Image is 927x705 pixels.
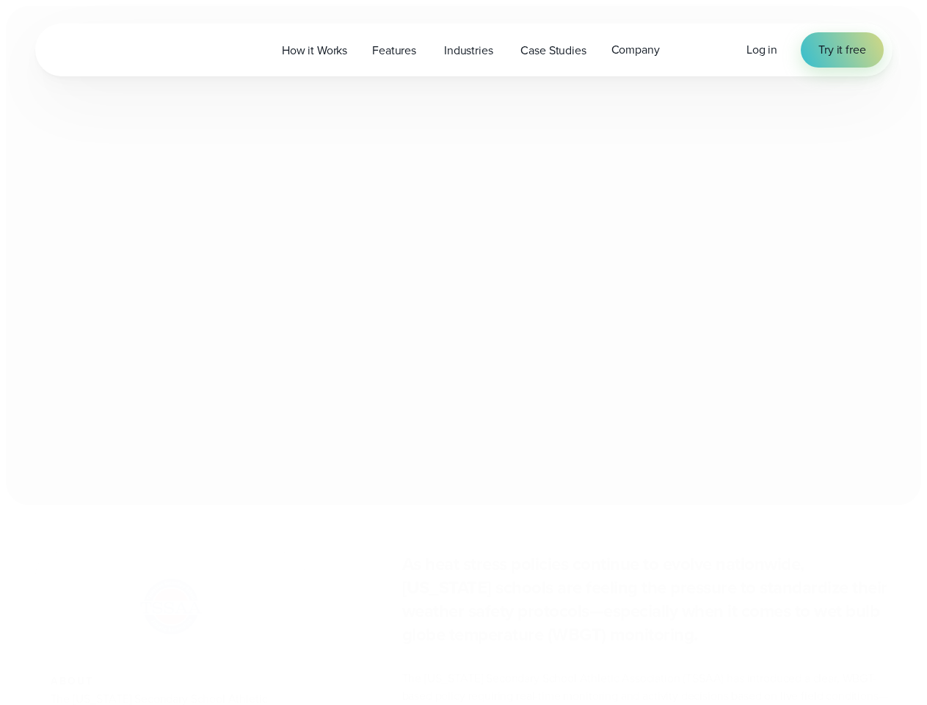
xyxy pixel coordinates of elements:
[611,41,660,59] span: Company
[372,42,416,59] span: Features
[818,41,865,59] span: Try it free
[269,35,360,65] a: How it Works
[508,35,598,65] a: Case Studies
[746,41,777,59] a: Log in
[746,41,777,58] span: Log in
[520,42,586,59] span: Case Studies
[801,32,883,68] a: Try it free
[282,42,347,59] span: How it Works
[444,42,492,59] span: Industries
